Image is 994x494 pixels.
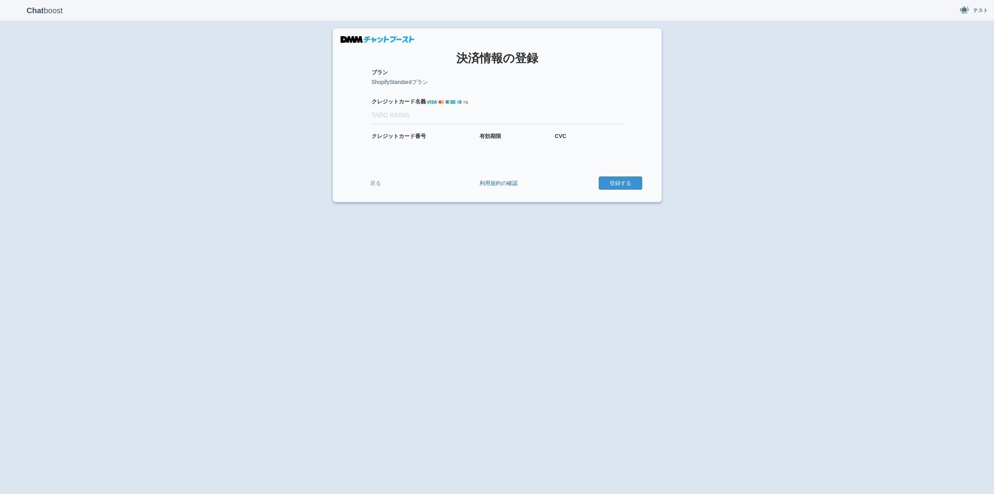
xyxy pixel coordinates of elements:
[372,78,623,86] p: ShopifyStandardプラン
[372,68,623,76] label: プラン
[352,52,642,65] h1: 決済情報の登録
[973,7,988,14] span: テスト
[599,176,642,190] button: 登録する
[480,142,507,149] iframe: Secure payment input frame
[959,5,969,15] img: User Image
[352,176,399,190] a: 戻る
[555,142,582,149] iframe: Secure payment input frame
[372,132,472,140] label: カード番号
[555,132,623,140] label: CVC
[480,179,518,187] a: 利用規約の確認
[6,1,83,20] p: boost
[372,98,399,105] i: クレジット
[26,6,43,15] b: Chat
[372,133,399,139] i: クレジット
[372,98,623,105] label: カード名義
[480,132,547,140] label: 有効期限
[372,142,434,149] iframe: Secure payment input frame
[372,107,623,124] input: TARO KAIWA
[341,36,414,43] img: DMMチャットブースト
